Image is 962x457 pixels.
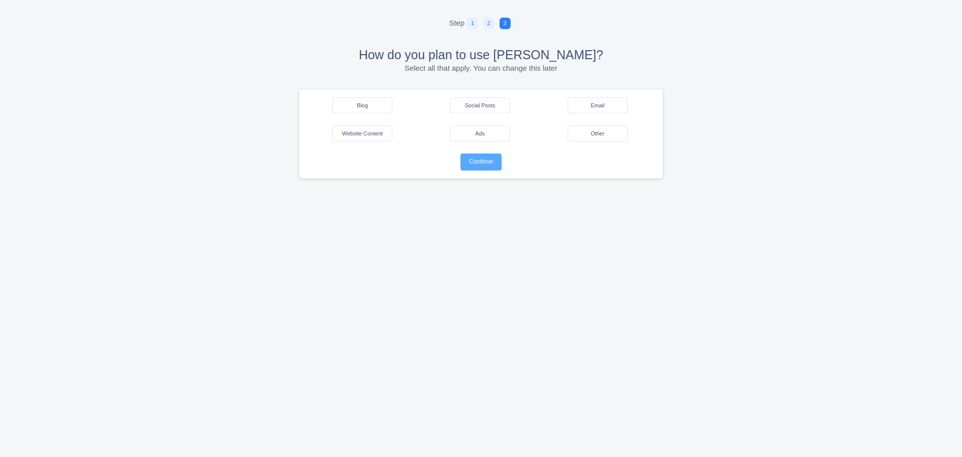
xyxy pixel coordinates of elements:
[450,125,510,141] button: Ads
[568,125,628,141] button: Other
[449,18,464,29] span: Step
[23,47,939,63] h4: How do you plan to use [PERSON_NAME]?
[467,18,478,29] span: 1
[23,63,939,74] p: Select all that apply. You can change this later
[483,18,494,29] span: 2
[460,154,502,171] button: Continue
[450,97,510,113] button: Social Posts
[500,18,511,29] span: 3
[568,97,628,113] button: Email
[332,125,392,141] button: Website Content
[332,97,392,113] button: Blog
